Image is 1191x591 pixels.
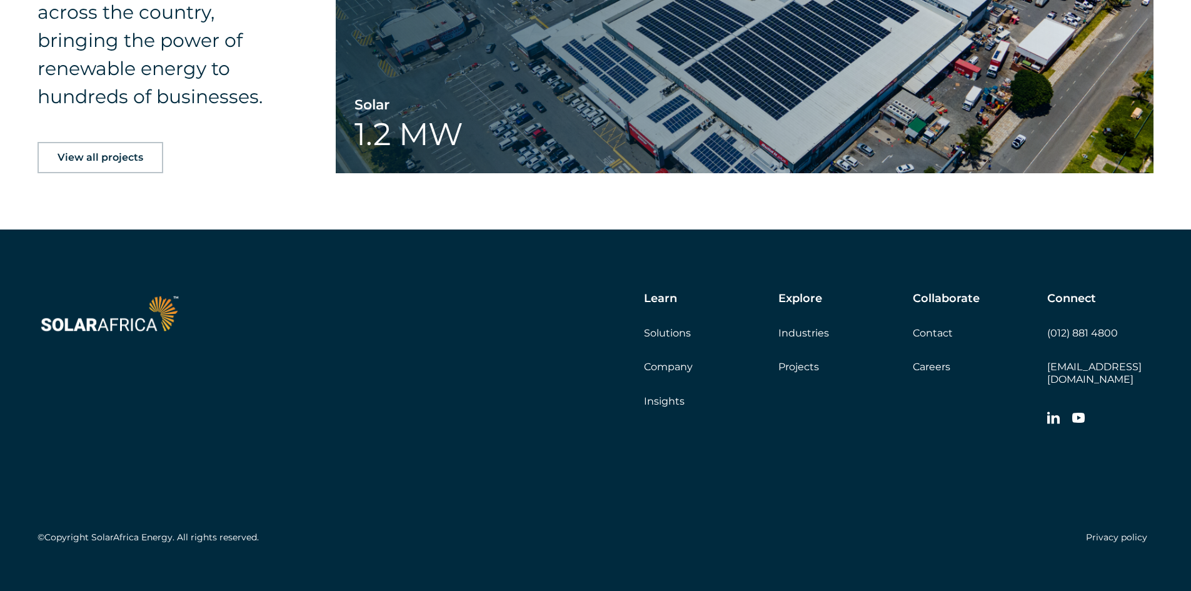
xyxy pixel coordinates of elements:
[913,292,980,306] h5: Collaborate
[778,361,819,373] a: Projects
[913,327,953,339] a: Contact
[1047,292,1096,306] h5: Connect
[1047,361,1142,385] a: [EMAIL_ADDRESS][DOMAIN_NAME]
[1086,532,1147,543] a: Privacy policy
[38,142,163,173] a: View all projects
[778,292,822,306] h5: Explore
[644,395,685,407] a: Insights
[778,327,829,339] a: Industries
[644,327,691,339] a: Solutions
[913,361,950,373] a: Careers
[58,153,143,163] span: View all projects
[644,361,693,373] a: Company
[1047,327,1118,339] a: (012) 881 4800
[38,532,259,543] h5: ©Copyright SolarAfrica Energy. All rights reserved.
[644,292,677,306] h5: Learn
